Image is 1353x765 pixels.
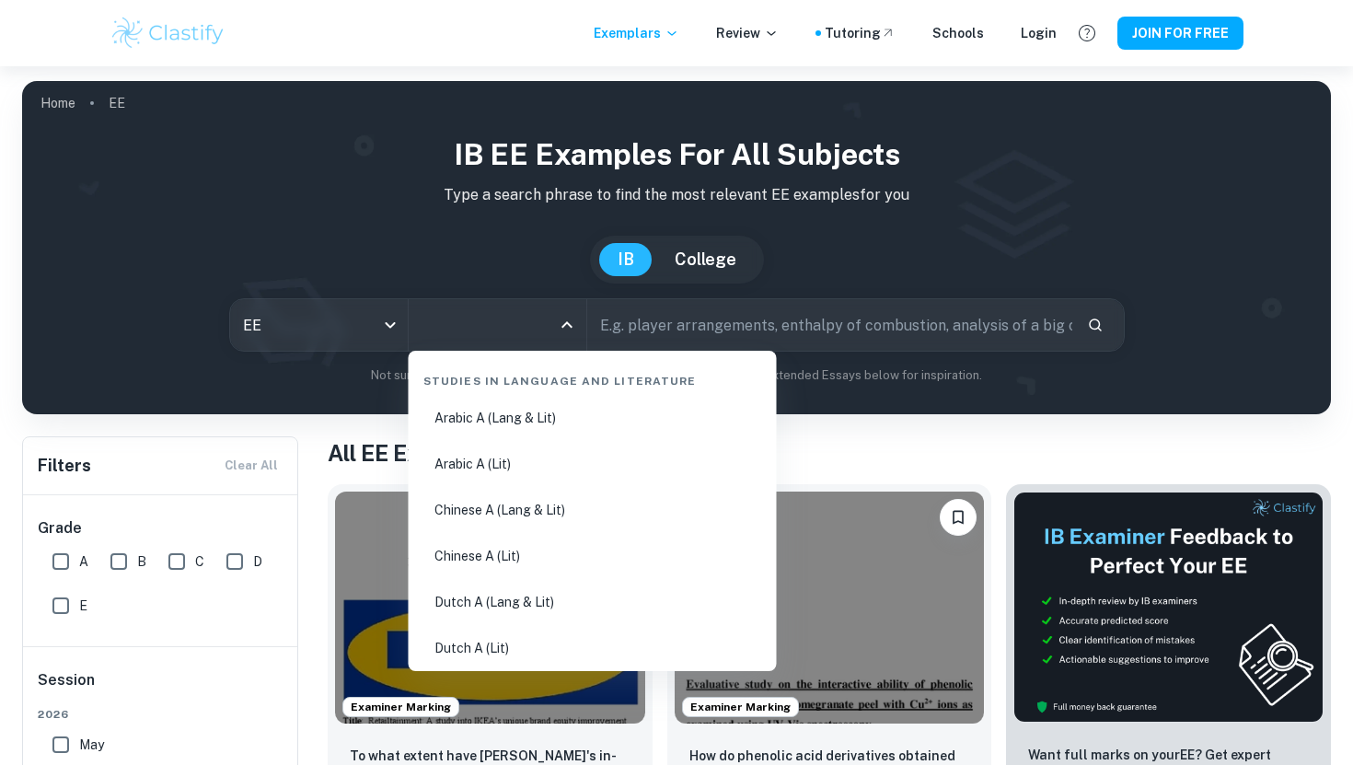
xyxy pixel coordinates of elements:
[1021,23,1057,43] a: Login
[195,551,204,572] span: C
[22,81,1331,414] img: profile cover
[587,299,1072,351] input: E.g. player arrangements, enthalpy of combustion, analysis of a big city...
[716,23,779,43] p: Review
[940,499,977,536] button: Please log in to bookmark exemplars
[1080,309,1111,341] button: Search
[656,243,755,276] button: College
[416,443,769,485] li: Arabic A (Lit)
[110,15,226,52] img: Clastify logo
[37,133,1316,177] h1: IB EE examples for all subjects
[1071,17,1103,49] button: Help and Feedback
[38,453,91,479] h6: Filters
[683,699,798,715] span: Examiner Marking
[594,23,679,43] p: Exemplars
[343,699,458,715] span: Examiner Marking
[416,627,769,669] li: Dutch A (Lit)
[79,735,104,755] span: May
[40,90,75,116] a: Home
[37,184,1316,206] p: Type a search phrase to find the most relevant EE examples for you
[554,312,580,338] button: Close
[335,492,645,724] img: Business and Management EE example thumbnail: To what extent have IKEA's in-store reta
[137,551,146,572] span: B
[675,492,985,724] img: Chemistry EE example thumbnail: How do phenolic acid derivatives obtaine
[416,397,769,439] li: Arabic A (Lang & Lit)
[1013,492,1324,723] img: Thumbnail
[599,243,653,276] button: IB
[79,596,87,616] span: E
[416,581,769,623] li: Dutch A (Lang & Lit)
[1117,17,1243,50] button: JOIN FOR FREE
[38,706,284,723] span: 2026
[79,551,88,572] span: A
[416,489,769,531] li: Chinese A (Lang & Lit)
[38,669,284,706] h6: Session
[825,23,896,43] a: Tutoring
[328,436,1331,469] h1: All EE Examples
[932,23,984,43] a: Schools
[38,517,284,539] h6: Grade
[253,551,262,572] span: D
[416,358,769,397] div: Studies in Language and Literature
[230,299,408,351] div: EE
[416,535,769,577] li: Chinese A (Lit)
[109,93,125,113] p: EE
[37,366,1316,385] p: Not sure what to search for? You can always look through our example Extended Essays below for in...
